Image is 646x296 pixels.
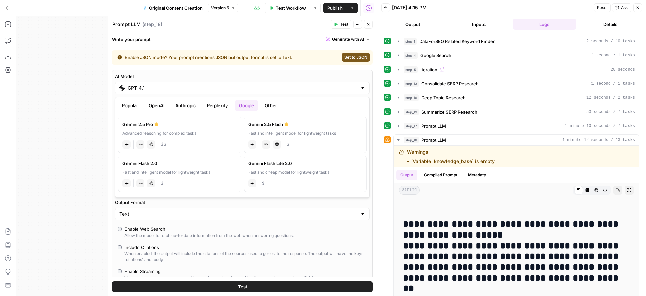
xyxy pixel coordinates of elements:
span: 53 seconds / 7 tasks [586,109,635,115]
button: Set to JSON [342,53,370,62]
button: Reset [594,3,611,12]
span: 1 second / 1 tasks [591,52,635,58]
button: Metadata [464,170,490,180]
button: Version 5 [208,4,238,12]
span: 1 minute 12 seconds / 13 tasks [562,137,635,143]
div: Enable Web Search [124,226,165,232]
div: Fast and intelligent model for lightweight tasks [122,169,237,175]
div: Write your prompt [108,32,377,46]
span: Iteration [420,66,437,73]
span: Prompt LLM [421,137,446,143]
span: Cost tier [287,141,289,147]
input: Enable StreamingView outputs as they are generated in real-time, rather than waiting for the enti... [118,269,122,273]
span: Cost tier [161,141,166,147]
span: step_19 [404,109,419,115]
button: 12 seconds / 2 tasks [394,92,639,103]
span: step_4 [404,52,418,59]
div: Enable JSON mode? Your prompt mentions JSON but output format is set to Text. [117,54,316,61]
span: Version 5 [211,5,229,11]
span: Reset [597,5,608,11]
button: Output [396,170,417,180]
div: Gemini 2.5 Flash [248,121,363,128]
button: 1 minute 10 seconds / 7 tasks [394,121,639,131]
span: Google Search [420,52,451,59]
button: 1 second / 1 tasks [394,78,639,89]
button: 1 minute 12 seconds / 13 tasks [394,135,639,145]
input: Enable Web SearchAllow the model to fetch up-to-date information from the web when answering ques... [118,227,122,231]
span: Deep Topic Research [421,94,466,101]
div: Gemini 2.5 Pro [122,121,237,128]
span: 12 seconds / 2 tasks [586,95,635,101]
span: Set to JSON [344,54,367,60]
span: 1 minute 10 seconds / 7 tasks [565,123,635,129]
label: Output Format [115,199,370,206]
span: Original Content Creation [149,5,203,11]
label: AI Model [115,73,370,80]
button: Inputs [447,19,510,30]
button: Test Workflow [265,3,310,13]
li: Variable `knowledge_base` is empty [412,158,495,165]
span: 28 seconds [611,67,635,73]
span: Test [238,283,247,290]
div: Gemini Flash 2.0 [122,160,237,167]
span: ( step_18 ) [142,21,163,28]
div: Fast and cheap model for lightweight tasks [248,169,363,175]
div: View outputs as they are generated in real-time, rather than waiting for the entire execution to ... [124,275,315,281]
span: Ask [621,5,628,11]
span: step_17 [404,123,419,129]
button: Perplexity [203,100,232,111]
div: Include Citations [124,244,159,251]
button: Test [112,281,373,292]
button: Anthropic [171,100,200,111]
span: step_5 [404,66,418,73]
div: Advanced reasoning for complex tasks [122,130,237,136]
button: Logs [513,19,576,30]
button: Output [381,19,444,30]
span: step_1 [404,38,417,45]
span: Cost tier [161,180,164,186]
div: Enable Streaming [124,268,161,275]
input: Include CitationsWhen enabled, the output will include the citations of the sources used to gener... [118,245,122,249]
button: Other [261,100,281,111]
input: Text [119,211,357,217]
button: 28 seconds [394,64,639,75]
input: Select a model [128,85,357,91]
span: Summarize SERP Research [421,109,477,115]
button: Generate with AI [323,35,373,44]
button: Ask [612,3,631,12]
span: 2 seconds / 10 tasks [586,38,635,44]
button: Details [579,19,642,30]
span: Consolidate SERP Research [421,80,479,87]
span: step_16 [404,94,419,101]
div: Fast and intelligent model for lightweight tasks [248,130,363,136]
div: Warnings [407,149,495,165]
span: string [399,186,420,195]
button: 2 seconds / 10 tasks [394,36,639,47]
div: Gemini Flash Lite 2.0 [248,160,363,167]
div: When enabled, the output will include the citations of the sources used to generate the response.... [124,251,367,263]
span: Test [340,21,348,27]
span: DataForSEO Related Keyword Finder [419,38,495,45]
textarea: Prompt LLM [112,21,141,28]
button: Test [331,20,351,29]
span: Test Workflow [276,5,306,11]
span: Prompt LLM [421,123,446,129]
span: 1 second / 1 tasks [591,81,635,87]
span: Cost tier [262,180,265,186]
button: 1 second / 1 tasks [394,50,639,61]
button: 53 seconds / 7 tasks [394,107,639,117]
div: Allow the model to fetch up-to-date information from the web when answering questions. [124,232,294,239]
button: OpenAI [145,100,169,111]
button: Google [235,100,258,111]
span: Generate with AI [332,36,364,42]
button: Compiled Prompt [420,170,461,180]
span: step_13 [404,80,419,87]
button: Popular [118,100,142,111]
span: step_18 [404,137,419,143]
button: Original Content Creation [139,3,207,13]
button: Publish [323,3,347,13]
span: Publish [327,5,343,11]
